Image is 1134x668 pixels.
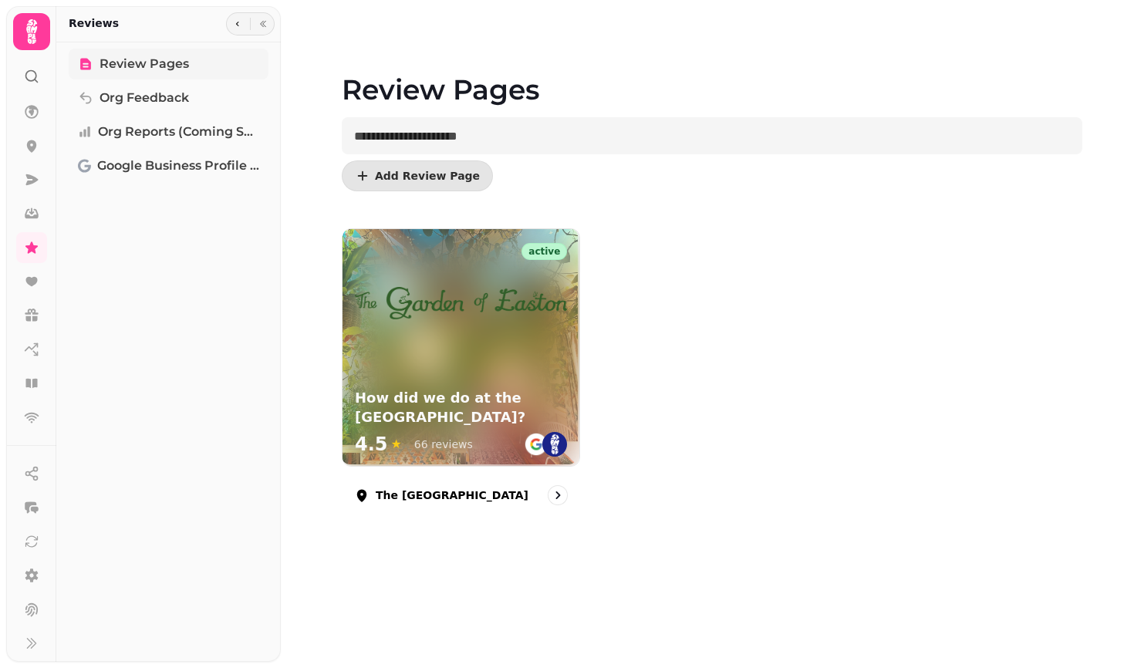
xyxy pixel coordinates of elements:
[56,42,281,662] nav: Tabs
[521,243,567,260] div: active
[550,488,565,503] svg: go to
[355,389,567,427] h3: How did we do at the [GEOGRAPHIC_DATA]?
[98,123,259,141] span: Org Reports (coming soon)
[69,116,268,147] a: Org Reports (coming soon)
[97,157,259,175] span: Google Business Profile (Beta)
[376,488,528,503] p: The [GEOGRAPHIC_DATA]
[69,83,268,113] a: Org Feedback
[542,432,567,457] img: st.png
[69,15,119,31] h2: Reviews
[524,432,548,457] img: go-emblem@2x.png
[375,170,480,181] span: Add Review Page
[69,150,268,181] a: Google Business Profile (Beta)
[342,228,580,518] a: The Garden of EastonactiveHow did we do at the Garden of Easton?How did we do at the [GEOGRAPHIC_...
[391,435,402,454] span: ★
[100,89,189,107] span: Org Feedback
[100,55,189,73] span: Review Pages
[342,160,493,191] button: Add Review Page
[355,287,567,320] img: How did we do at the Garden of Easton?
[355,432,388,457] span: 4.5
[414,437,473,452] div: 66 reviews
[69,49,268,79] a: Review Pages
[342,37,1082,105] h1: Review Pages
